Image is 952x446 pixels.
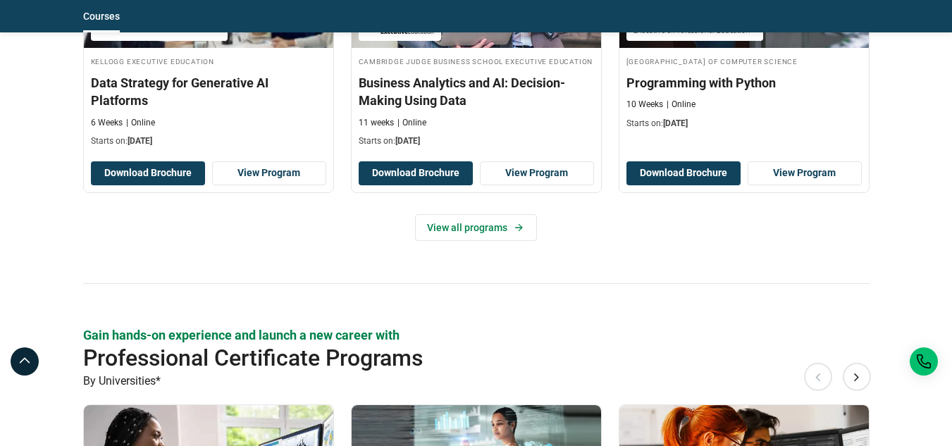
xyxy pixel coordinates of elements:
button: Previous [804,362,832,390]
p: Starts on: [626,118,862,130]
p: 11 weeks [359,117,394,129]
p: 10 Weeks [626,99,663,111]
h3: Programming with Python [626,74,862,92]
p: 6 Weeks [91,117,123,129]
a: View all programs [415,214,537,241]
button: Download Brochure [626,161,741,185]
p: Starts on: [359,135,594,147]
a: View Program [748,161,862,185]
button: Download Brochure [359,161,473,185]
h4: Kellogg Executive Education [91,55,326,67]
button: Next [843,362,871,390]
a: View Program [212,161,326,185]
h4: Cambridge Judge Business School Executive Education [359,55,594,67]
p: Gain hands-on experience and launch a new career with [83,326,870,344]
h4: [GEOGRAPHIC_DATA] of Computer Science [626,55,862,67]
a: View Program [480,161,594,185]
button: Download Brochure [91,161,205,185]
p: Online [397,117,426,129]
h2: Professional Certificate Programs [83,344,791,372]
span: [DATE] [128,136,152,146]
span: [DATE] [395,136,420,146]
h3: Business Analytics and AI: Decision-Making Using Data [359,74,594,109]
p: Online [667,99,696,111]
p: By Universities* [83,372,870,390]
span: [DATE] [663,118,688,128]
h3: Data Strategy for Generative AI Platforms [91,74,326,109]
p: Online [126,117,155,129]
p: Starts on: [91,135,326,147]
